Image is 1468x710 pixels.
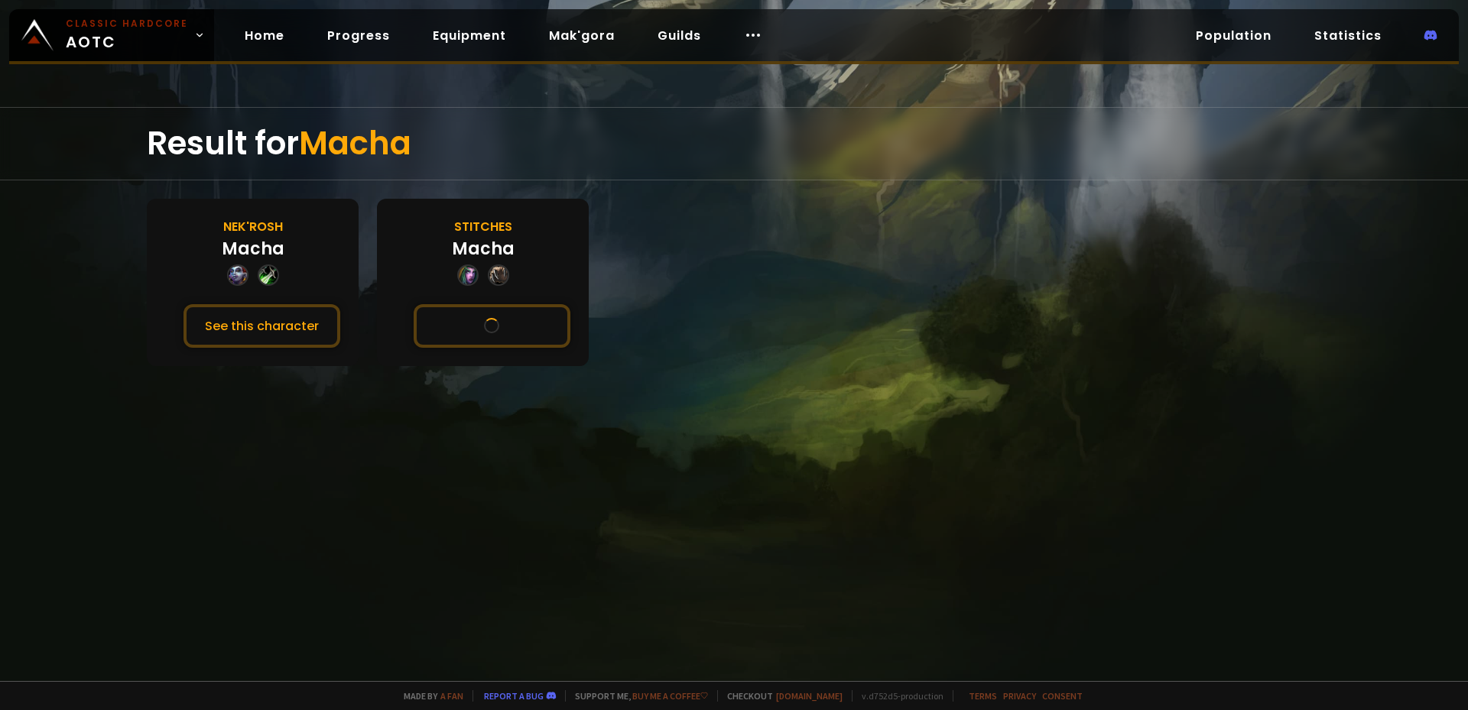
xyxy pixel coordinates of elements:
div: Result for [147,108,1321,180]
a: Equipment [421,20,518,51]
span: Support me, [565,690,708,702]
span: Made by [395,690,463,702]
a: Home [232,20,297,51]
a: Terms [969,690,997,702]
a: Guilds [645,20,713,51]
div: Macha [222,236,284,261]
span: Macha [299,121,411,166]
a: Classic HardcoreAOTC [9,9,214,61]
div: Nek'Rosh [223,217,283,236]
div: Stitches [454,217,512,236]
button: See this character [414,304,570,348]
button: See this character [183,304,340,348]
a: a fan [440,690,463,702]
span: v. d752d5 - production [852,690,943,702]
a: Buy me a coffee [632,690,708,702]
span: AOTC [66,17,188,53]
a: Mak'gora [537,20,627,51]
span: Checkout [717,690,843,702]
a: Statistics [1302,20,1394,51]
a: Privacy [1003,690,1036,702]
div: Macha [452,236,515,261]
a: Progress [315,20,402,51]
a: Report a bug [484,690,544,702]
a: Consent [1042,690,1083,702]
small: Classic Hardcore [66,17,188,31]
a: [DOMAIN_NAME] [776,690,843,702]
a: Population [1184,20,1284,51]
